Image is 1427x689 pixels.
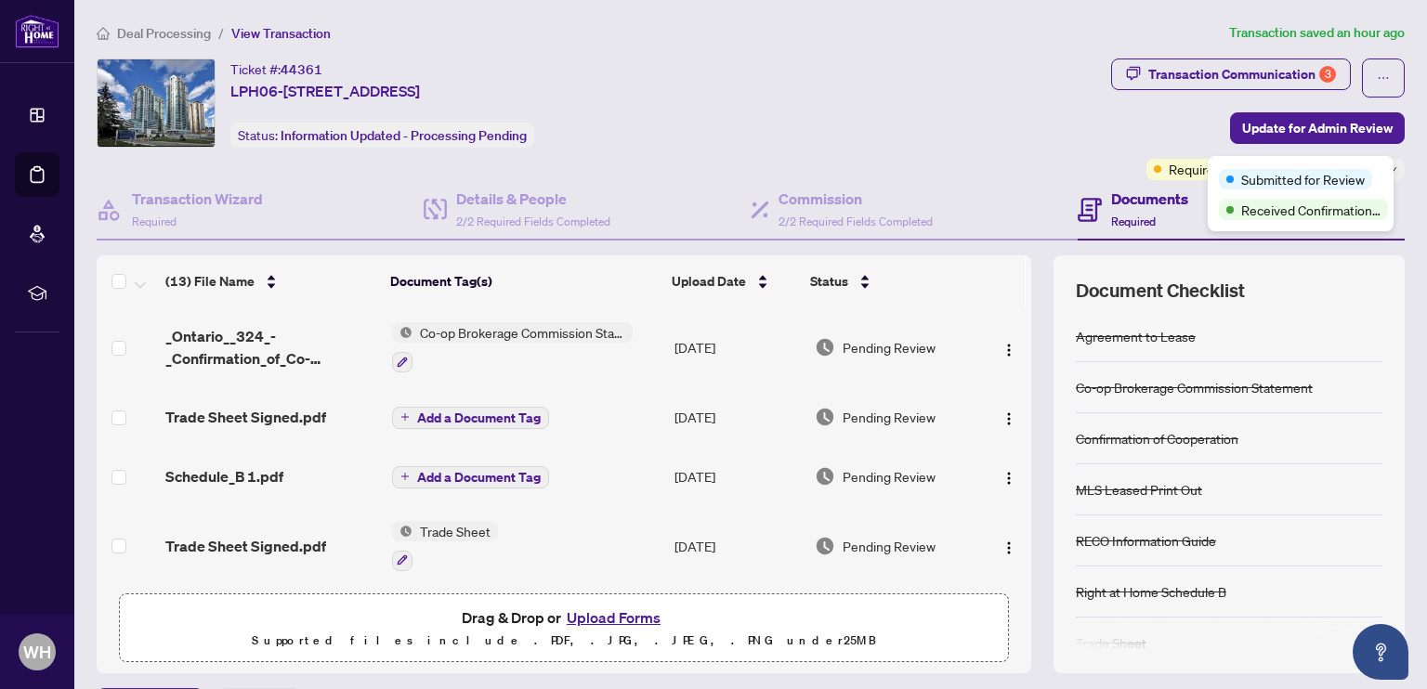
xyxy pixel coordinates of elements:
[994,402,1024,432] button: Logo
[667,506,807,586] td: [DATE]
[1076,581,1226,602] div: Right at Home Schedule B
[132,214,177,228] span: Required
[392,407,549,429] button: Add a Document Tag
[1148,59,1336,89] div: Transaction Communication
[392,466,549,488] button: Add a Document Tag
[230,123,534,148] div: Status:
[1230,112,1405,144] button: Update for Admin Review
[1319,66,1336,83] div: 3
[230,58,322,80] div: Ticket #:
[132,188,263,210] h4: Transaction Wizard
[417,411,541,424] span: Add a Document Tag
[1353,624,1408,680] button: Open asap
[1241,169,1365,189] span: Submitted for Review
[1229,22,1405,44] article: Transaction saved an hour ago
[667,447,807,506] td: [DATE]
[815,337,835,357] img: Document Status
[1111,188,1188,210] h4: Documents
[815,407,835,427] img: Document Status
[1002,471,1016,486] img: Logo
[165,271,255,292] span: (13) File Name
[843,466,936,487] span: Pending Review
[779,188,933,210] h4: Commission
[281,127,527,144] span: Information Updated - Processing Pending
[400,472,410,481] span: plus
[412,322,633,343] span: Co-op Brokerage Commission Statement
[994,461,1024,491] button: Logo
[412,521,498,541] span: Trade Sheet
[1111,58,1351,90] button: Transaction Communication3
[994,332,1024,362] button: Logo
[400,412,410,422] span: plus
[392,322,412,343] img: Status Icon
[667,307,807,387] td: [DATE]
[392,322,633,372] button: Status IconCo-op Brokerage Commission Statement
[165,406,326,428] span: Trade Sheet Signed.pdf
[1377,71,1390,84] span: ellipsis
[392,521,498,571] button: Status IconTrade Sheet
[803,255,976,307] th: Status
[131,630,997,652] p: Supported files include .PDF, .JPG, .JPEG, .PNG under 25 MB
[456,188,610,210] h4: Details & People
[672,271,746,292] span: Upload Date
[1076,530,1216,551] div: RECO Information Guide
[1076,428,1238,448] div: Confirmation of Cooperation
[117,25,211,42] span: Deal Processing
[231,25,331,42] span: View Transaction
[994,531,1024,561] button: Logo
[1169,159,1315,179] span: Requires Additional Docs
[843,536,936,556] span: Pending Review
[15,14,59,48] img: logo
[667,387,807,447] td: [DATE]
[456,214,610,228] span: 2/2 Required Fields Completed
[1076,326,1196,346] div: Agreement to Lease
[561,605,666,630] button: Upload Forms
[1002,411,1016,426] img: Logo
[281,61,322,78] span: 44361
[392,405,549,429] button: Add a Document Tag
[1076,278,1245,304] span: Document Checklist
[1111,214,1156,228] span: Required
[815,466,835,487] img: Document Status
[815,536,835,556] img: Document Status
[383,255,664,307] th: Document Tag(s)
[230,80,420,102] span: LPH06-[STREET_ADDRESS]
[1002,343,1016,357] img: Logo
[779,214,933,228] span: 2/2 Required Fields Completed
[417,471,541,484] span: Add a Document Tag
[1241,200,1381,220] span: Received Confirmation of Closing
[23,639,51,665] span: WH
[1242,113,1393,143] span: Update for Admin Review
[98,59,215,147] img: IMG-E12175706_1.jpg
[392,464,549,488] button: Add a Document Tag
[1076,377,1313,397] div: Co-op Brokerage Commission Statement
[165,325,376,370] span: _Ontario__324_-_Confirmation_of_Co-operation_and_Representation__TenantLandlord 1.pdf
[1076,479,1202,500] div: MLS Leased Print Out
[165,465,283,487] span: Schedule_B 1.pdf
[392,521,412,541] img: Status Icon
[810,271,848,292] span: Status
[218,22,224,44] li: /
[462,605,666,630] span: Drag & Drop or
[664,255,803,307] th: Upload Date
[158,255,383,307] th: (13) File Name
[843,337,936,357] span: Pending Review
[843,407,936,427] span: Pending Review
[120,594,1008,663] span: Drag & Drop orUpload FormsSupported files include .PDF, .JPG, .JPEG, .PNG under25MB
[165,535,326,557] span: Trade Sheet Signed.pdf
[97,27,110,40] span: home
[1002,540,1016,555] img: Logo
